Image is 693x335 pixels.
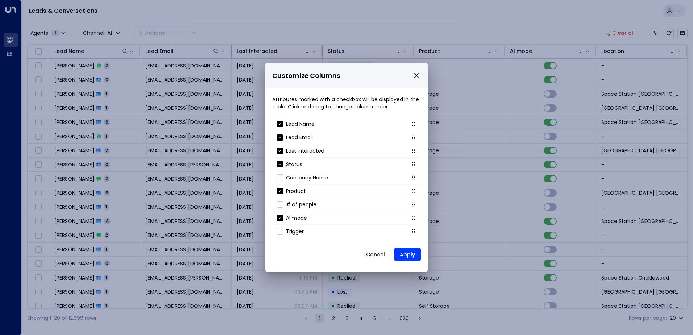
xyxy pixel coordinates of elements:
button: Cancel [360,248,391,261]
span: Customize Columns [272,71,340,81]
p: Lead Email [286,134,313,141]
p: Status [286,161,302,168]
p: Attributes marked with a checkbox will be displayed in the table. Click and drag to change column... [272,96,421,110]
p: Last Interacted [286,147,324,154]
p: AI mode [286,214,307,222]
p: Lead Name [286,120,315,128]
p: Product [286,187,306,195]
p: Company Name [286,174,328,181]
button: Apply [394,248,421,261]
p: # of people [286,201,316,208]
button: close [413,72,420,79]
p: Trigger [286,228,304,235]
